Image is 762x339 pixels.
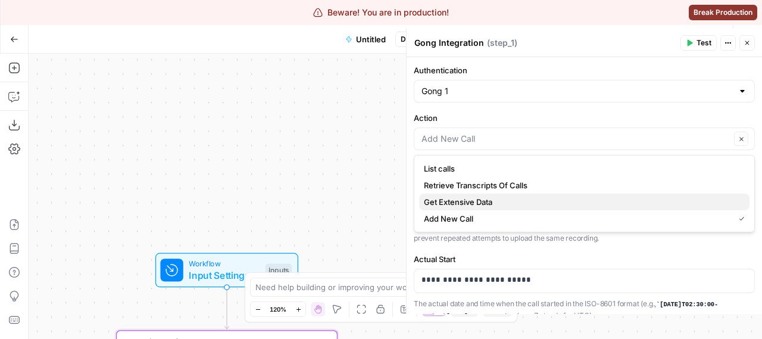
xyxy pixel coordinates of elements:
[313,7,449,18] div: Beware! You are in production!
[424,163,740,175] span: List calls
[116,253,338,288] div: WorkflowInput SettingsInputs
[356,33,386,45] span: Untitled
[414,112,755,124] label: Action
[224,287,229,329] g: Edge from start to step_1
[414,37,484,49] textarea: Gong Integration
[421,133,730,145] input: Add New Call
[424,213,729,225] span: Add New Call
[414,64,755,76] label: Authentication
[424,196,740,208] span: Get Extensive Data
[338,30,393,49] button: Untitled
[689,5,757,20] button: Break Production
[189,268,260,282] span: Input Settings
[694,7,752,18] span: Break Production
[414,298,755,322] p: The actual date and time when the call started in the ISO-8601 format (e.g., or , where Z stands ...
[270,304,286,314] span: 120%
[414,220,755,244] p: A call's unique identifier in the PBX or the recording system. [PERSON_NAME] uses this identifier...
[421,85,733,97] input: Gong 1
[189,258,260,269] span: Workflow
[442,313,508,320] code: [DATE]T08:00:00Z
[424,179,740,191] span: Retrieve Transcripts Of Calls
[487,37,517,49] span: ( step_1 )
[414,253,755,265] label: Actual Start
[266,264,292,277] div: Inputs
[414,155,755,167] p: Add a new call.
[697,38,711,48] span: Test
[680,35,717,51] button: Test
